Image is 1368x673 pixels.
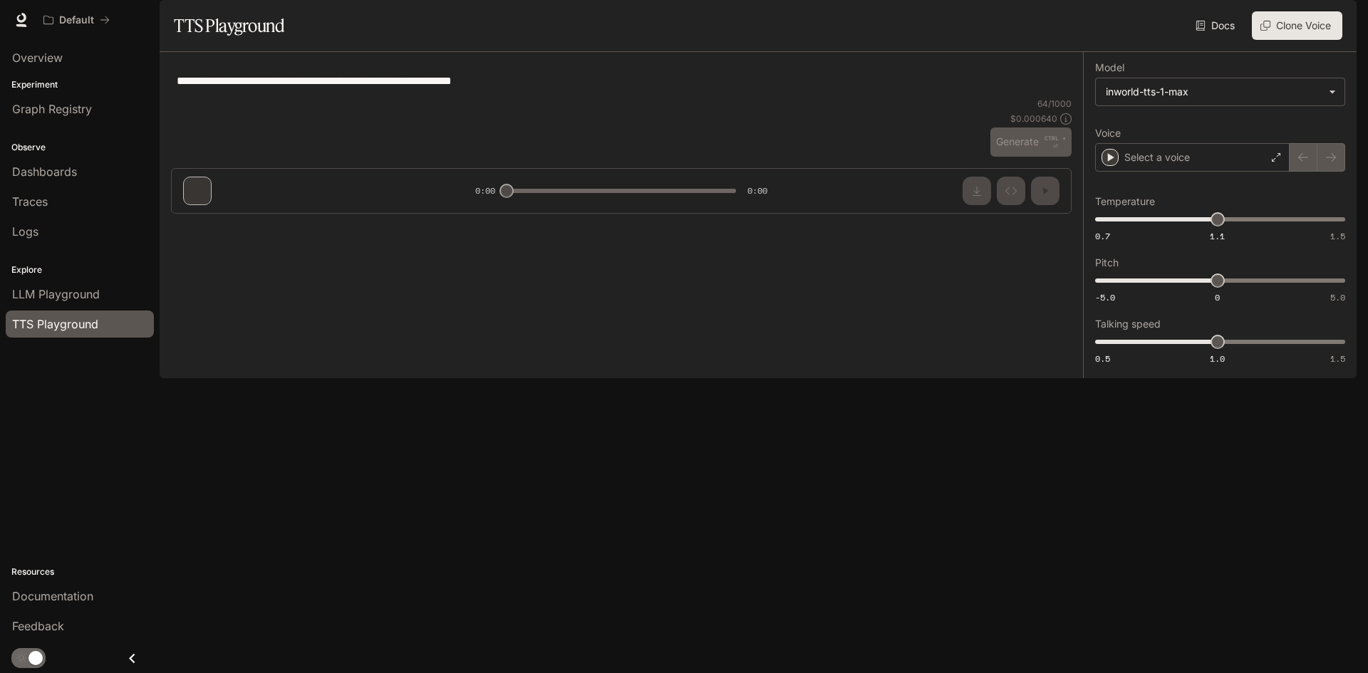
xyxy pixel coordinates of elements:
span: 0.5 [1095,353,1110,365]
p: Default [59,14,94,26]
p: Pitch [1095,258,1119,268]
p: Temperature [1095,197,1155,207]
p: $ 0.000640 [1010,113,1057,125]
p: Voice [1095,128,1121,138]
span: 5.0 [1330,291,1345,303]
a: Docs [1193,11,1240,40]
span: 0 [1215,291,1220,303]
span: 1.1 [1210,230,1225,242]
span: 1.0 [1210,353,1225,365]
span: 1.5 [1330,353,1345,365]
p: Select a voice [1124,150,1190,165]
p: Talking speed [1095,319,1161,329]
div: inworld-tts-1-max [1106,85,1322,99]
p: 64 / 1000 [1037,98,1072,110]
button: Clone Voice [1252,11,1342,40]
span: 1.5 [1330,230,1345,242]
p: Model [1095,63,1124,73]
h1: TTS Playground [174,11,284,40]
div: inworld-tts-1-max [1096,78,1344,105]
span: 0.7 [1095,230,1110,242]
button: All workspaces [37,6,116,34]
span: -5.0 [1095,291,1115,303]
